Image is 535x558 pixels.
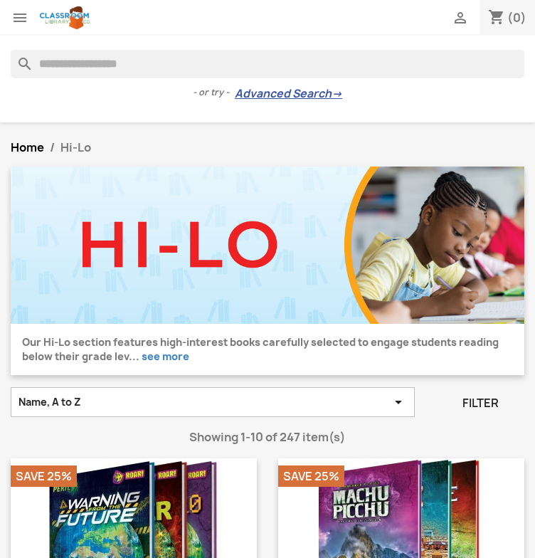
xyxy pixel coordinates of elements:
[129,349,139,363] span: ...
[452,11,469,28] i: 
[11,9,28,26] i: 
[278,465,344,487] li: Save 25%
[507,10,526,26] span: (0)
[235,87,342,101] a: Advanced Search→
[11,167,524,324] img: CLC_HiLo.jpg
[11,139,44,155] a: Home
[436,386,524,418] button: Filter
[60,139,91,155] span: Hi-Lo
[40,6,90,29] img: Classroom Library Company
[11,387,415,417] button: Sort by selection
[332,87,342,101] span: →
[488,10,505,27] i: shopping_cart
[11,50,524,78] input: Search
[193,85,235,100] span: - or try -
[142,349,189,363] span: see more
[11,465,77,487] li: Save 25%
[11,324,524,364] p: Our Hi-Lo section features high-interest books carefully selected to engage students reading belo...
[452,11,469,26] a: 
[11,50,28,67] i: search
[390,395,407,409] i: 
